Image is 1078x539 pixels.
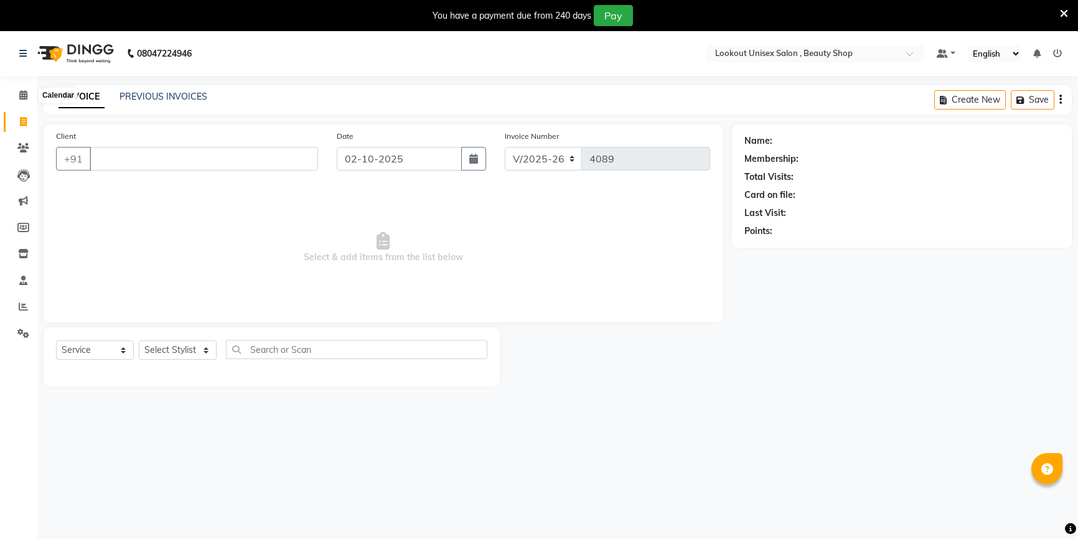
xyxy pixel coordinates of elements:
div: Card on file: [744,189,795,202]
div: You have a payment due from 240 days [433,9,591,22]
label: Invoice Number [505,131,559,142]
button: +91 [56,147,91,171]
button: Save [1011,90,1054,110]
input: Search by Name/Mobile/Email/Code [90,147,318,171]
input: Search or Scan [226,340,487,359]
div: Name: [744,134,772,148]
div: Last Visit: [744,207,786,220]
b: 08047224946 [137,36,192,71]
div: Points: [744,225,772,238]
label: Client [56,131,76,142]
label: Date [337,131,354,142]
div: Calendar [39,88,77,103]
span: Select & add items from the list below [56,185,710,310]
div: Membership: [744,152,799,166]
img: logo [32,36,117,71]
a: PREVIOUS INVOICES [120,91,207,102]
button: Pay [594,5,633,26]
button: Create New [934,90,1006,110]
iframe: chat widget [1026,489,1066,527]
div: Total Visits: [744,171,794,184]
